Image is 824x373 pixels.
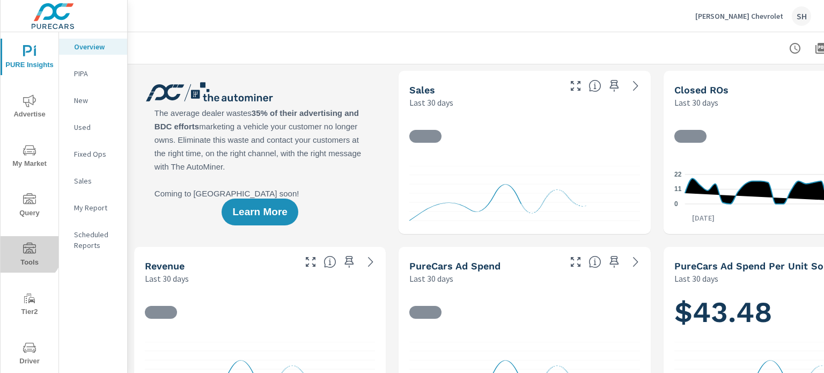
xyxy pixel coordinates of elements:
h5: Sales [409,84,435,96]
p: Last 30 days [674,96,718,109]
span: Save this to your personalized report [341,253,358,270]
text: 22 [674,171,682,178]
span: Advertise [4,94,55,121]
span: Driver [4,341,55,368]
span: My Market [4,144,55,170]
p: PIPA [74,68,119,79]
div: Overview [59,39,127,55]
text: 11 [674,186,682,193]
h5: PureCars Ad Spend [409,260,501,272]
div: Sales [59,173,127,189]
p: Last 30 days [409,96,453,109]
text: 0 [674,200,678,208]
p: Last 30 days [674,272,718,285]
p: Used [74,122,119,133]
p: Fixed Ops [74,149,119,159]
p: Overview [74,41,119,52]
div: Scheduled Reports [59,226,127,253]
span: Tier2 [4,292,55,318]
p: Scheduled Reports [74,229,119,251]
button: Make Fullscreen [567,253,584,270]
span: Number of vehicles sold by the dealership over the selected date range. [Source: This data is sou... [588,79,601,92]
button: Make Fullscreen [302,253,319,270]
div: New [59,92,127,108]
div: PIPA [59,65,127,82]
span: Learn More [232,207,287,217]
div: SH [792,6,811,26]
p: New [74,95,119,106]
div: My Report [59,200,127,216]
h5: Revenue [145,260,185,272]
a: See more details in report [362,253,379,270]
p: Last 30 days [409,272,453,285]
span: Save this to your personalized report [606,77,623,94]
p: My Report [74,202,119,213]
p: Last 30 days [145,272,189,285]
span: PURE Insights [4,45,55,71]
span: Total sales revenue over the selected date range. [Source: This data is sourced from the dealer’s... [323,255,336,268]
p: [DATE] [685,213,722,223]
span: Total cost of media for all PureCars channels for the selected dealership group over the selected... [588,255,601,268]
h5: Closed ROs [674,84,729,96]
span: Tools [4,243,55,269]
span: Save this to your personalized report [606,253,623,270]
button: Learn More [222,199,298,225]
div: Used [59,119,127,135]
div: Fixed Ops [59,146,127,162]
button: Make Fullscreen [567,77,584,94]
p: [PERSON_NAME] Chevrolet [695,11,783,21]
a: See more details in report [627,77,644,94]
a: See more details in report [627,253,644,270]
p: Sales [74,175,119,186]
span: Query [4,193,55,220]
